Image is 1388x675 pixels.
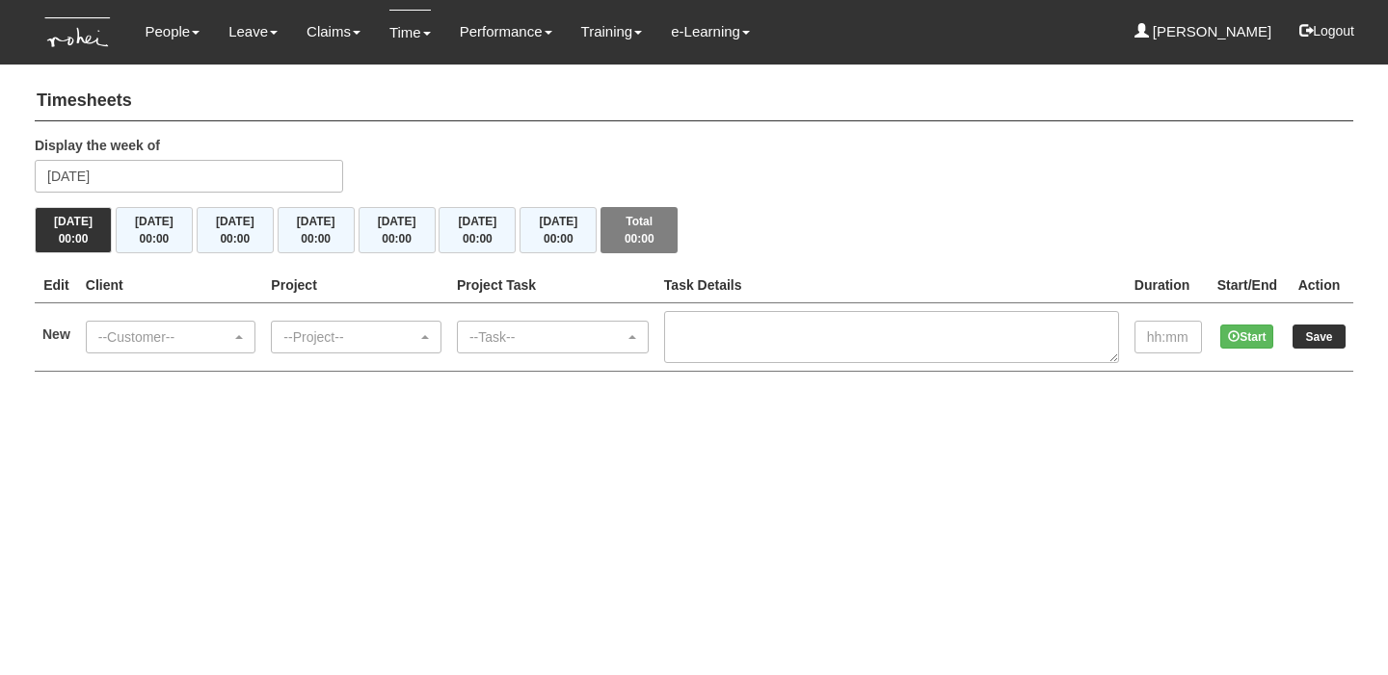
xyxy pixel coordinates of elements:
a: [PERSON_NAME] [1134,10,1272,54]
th: Project Task [449,268,656,303]
th: Start/End [1210,268,1285,303]
a: Claims [307,10,360,54]
button: [DATE]00:00 [35,207,112,253]
button: --Project-- [271,321,441,353]
a: People [145,10,200,54]
div: --Task-- [469,327,625,347]
th: Client [78,268,264,303]
a: e-Learning [671,10,750,54]
div: --Project-- [283,327,417,347]
th: Duration [1127,268,1210,303]
input: Save [1293,325,1346,349]
a: Time [389,10,431,55]
button: Total00:00 [601,207,678,253]
button: [DATE]00:00 [359,207,436,253]
button: Start [1220,325,1273,349]
span: 00:00 [463,232,493,246]
button: Logout [1286,8,1368,54]
div: --Customer-- [98,327,232,347]
label: Display the week of [35,136,160,155]
th: Project [263,268,449,303]
button: --Customer-- [86,321,256,353]
button: [DATE]00:00 [520,207,597,253]
input: hh:mm [1134,321,1202,353]
span: 00:00 [625,232,654,246]
span: 00:00 [220,232,250,246]
button: [DATE]00:00 [278,207,355,253]
span: 00:00 [59,232,89,246]
a: Training [581,10,643,54]
button: [DATE]00:00 [439,207,516,253]
a: Leave [228,10,278,54]
th: Task Details [656,268,1127,303]
button: [DATE]00:00 [197,207,274,253]
th: Edit [35,268,78,303]
th: Action [1285,268,1353,303]
button: --Task-- [457,321,649,353]
span: 00:00 [382,232,412,246]
iframe: chat widget [1307,598,1369,656]
h4: Timesheets [35,82,1353,121]
span: 00:00 [544,232,574,246]
button: [DATE]00:00 [116,207,193,253]
span: 00:00 [301,232,331,246]
a: Performance [460,10,552,54]
div: Timesheet Week Summary [35,207,1353,253]
label: New [42,325,70,344]
span: 00:00 [140,232,170,246]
